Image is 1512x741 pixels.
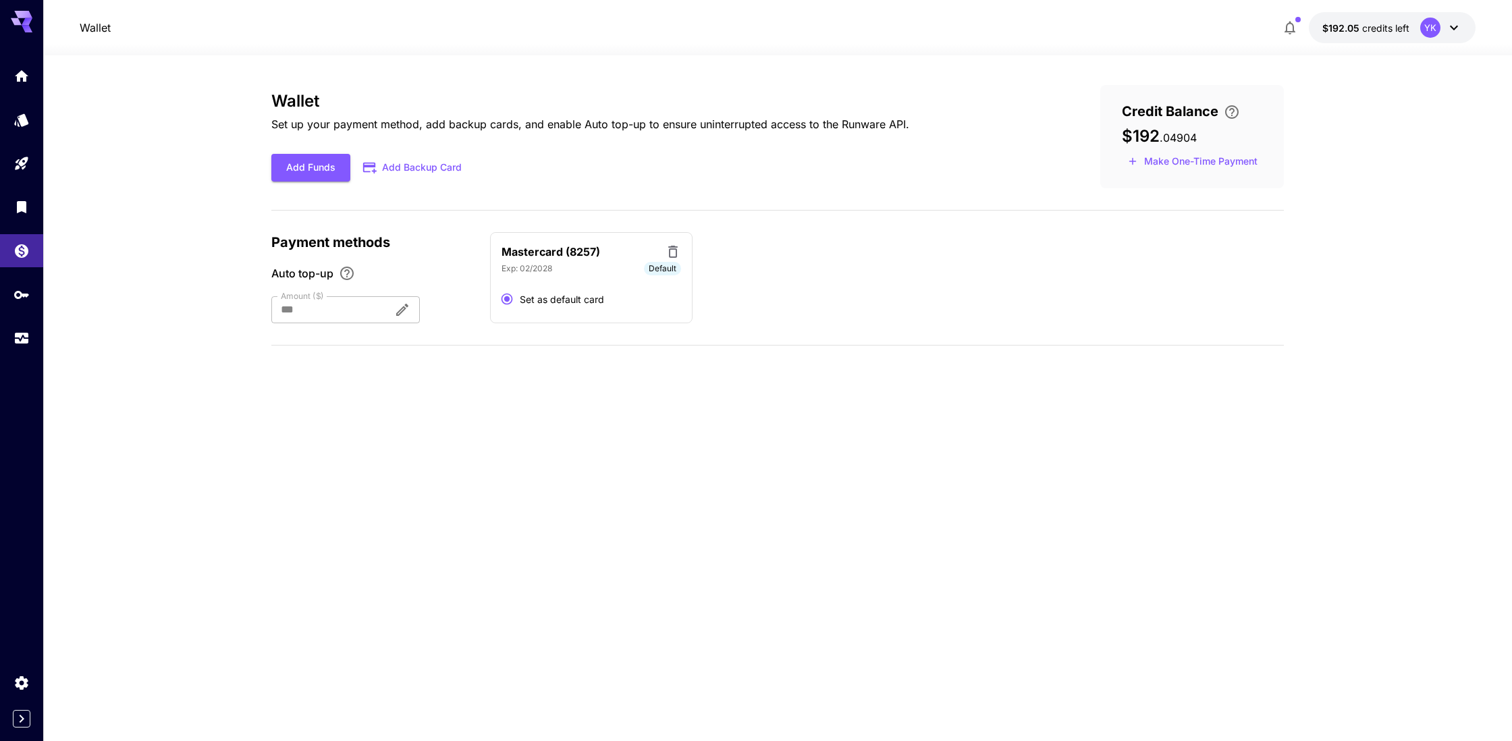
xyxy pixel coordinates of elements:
p: Exp: 02/2028 [502,263,552,275]
p: Set up your payment method, add backup cards, and enable Auto top-up to ensure uninterrupted acce... [271,116,909,132]
button: Make a one-time, non-recurring payment [1122,151,1264,172]
p: Mastercard (8257) [502,244,600,260]
div: Library [13,198,30,215]
div: Home [13,67,30,84]
p: Payment methods [271,232,474,252]
div: API Keys [13,286,30,303]
div: Settings [13,674,30,691]
span: credits left [1362,22,1409,34]
div: Models [13,111,30,128]
div: Wallet [13,240,30,256]
a: Wallet [80,20,111,36]
button: Enter your card details and choose an Auto top-up amount to avoid service interruptions. We'll au... [1218,104,1245,120]
nav: breadcrumb [80,20,111,36]
span: $192.05 [1322,22,1362,34]
button: Add Backup Card [350,155,476,181]
div: Playground [13,155,30,172]
button: Enable Auto top-up to ensure uninterrupted service. We'll automatically bill the chosen amount wh... [333,265,360,281]
span: . 04904 [1160,131,1197,144]
span: $192 [1122,126,1160,146]
div: YK [1420,18,1440,38]
label: Amount ($) [281,290,324,302]
span: Set as default card [520,292,604,306]
span: Credit Balance [1122,101,1218,121]
span: Default [644,263,681,275]
button: Expand sidebar [13,710,30,728]
span: Auto top-up [271,265,333,281]
button: $192.04904YK [1309,12,1476,43]
h3: Wallet [271,92,909,111]
div: $192.04904 [1322,21,1409,35]
div: Usage [13,330,30,347]
button: Add Funds [271,154,350,182]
